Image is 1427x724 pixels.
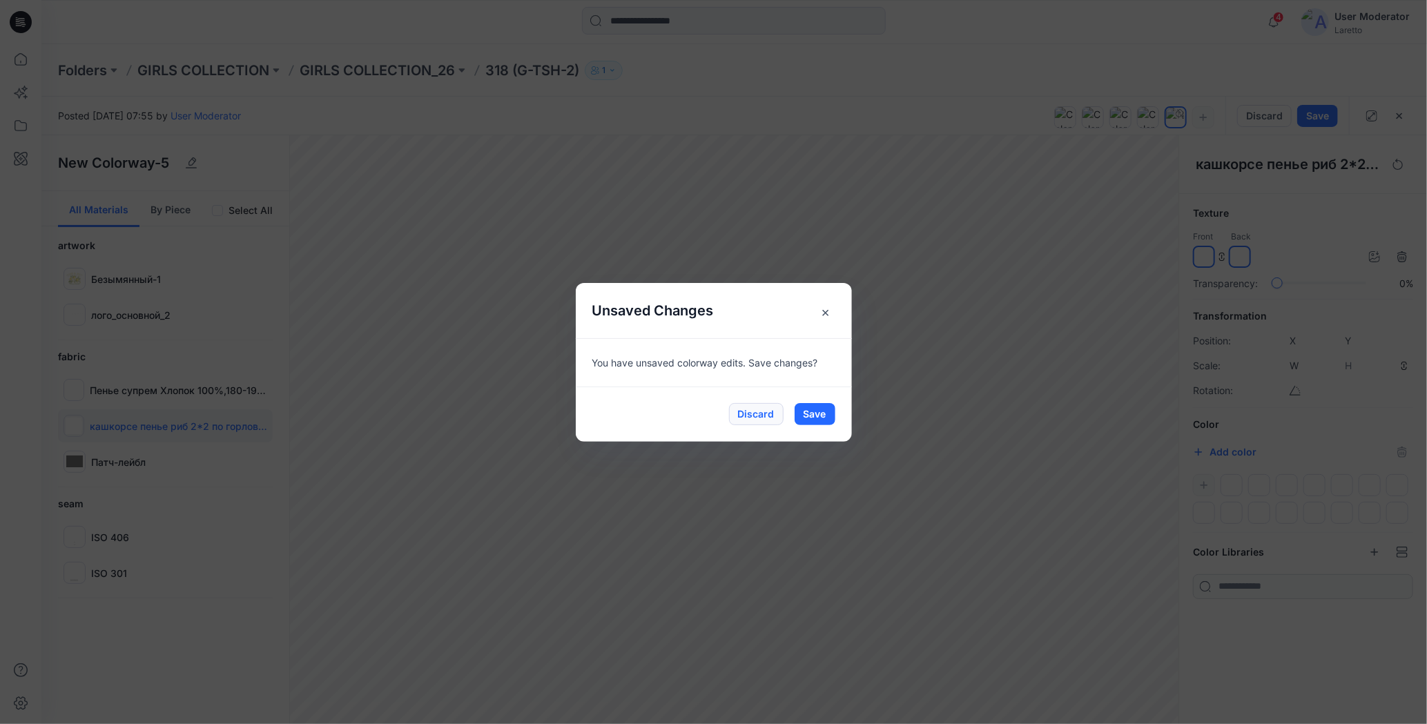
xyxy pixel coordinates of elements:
button: Save [795,403,835,425]
span: × [813,300,838,324]
button: Close [797,283,852,338]
button: Discard [729,403,784,425]
div: You have unsaved colorway edits. Save changes? [576,338,852,387]
h5: Unsaved Changes [576,283,730,338]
